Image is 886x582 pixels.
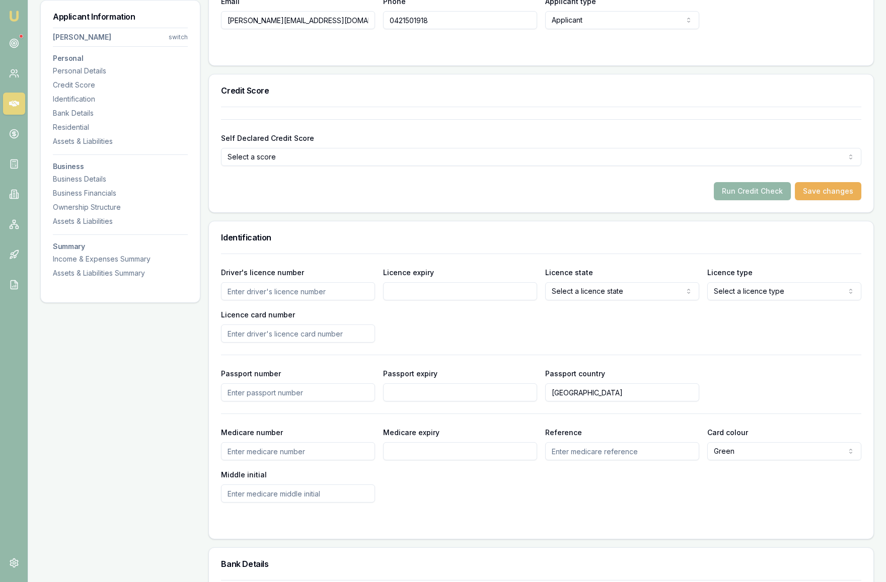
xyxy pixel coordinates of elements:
[221,87,861,95] h3: Credit Score
[53,254,188,264] div: Income & Expenses Summary
[221,383,375,401] input: Enter passport number
[221,484,375,503] input: Enter medicare middle initial
[53,122,188,132] div: Residential
[53,32,111,42] div: [PERSON_NAME]
[383,268,434,277] label: Licence expiry
[53,13,188,21] h3: Applicant Information
[383,428,439,437] label: Medicare expiry
[545,369,605,378] label: Passport country
[221,282,375,300] input: Enter driver's licence number
[383,11,537,29] input: 0431 234 567
[53,216,188,226] div: Assets & Liabilities
[53,94,188,104] div: Identification
[221,369,281,378] label: Passport number
[53,66,188,76] div: Personal Details
[221,324,375,343] input: Enter driver's licence card number
[221,134,314,142] label: Self Declared Credit Score
[53,243,188,250] h3: Summary
[714,182,791,200] button: Run Credit Check
[383,369,437,378] label: Passport expiry
[221,268,304,277] label: Driver's licence number
[545,268,593,277] label: Licence state
[545,428,582,437] label: Reference
[221,310,295,319] label: Licence card number
[8,10,20,22] img: emu-icon-u.png
[169,33,188,41] div: switch
[221,470,267,479] label: Middle initial
[221,428,283,437] label: Medicare number
[221,442,375,460] input: Enter medicare number
[53,202,188,212] div: Ownership Structure
[53,174,188,184] div: Business Details
[545,383,699,401] input: Enter passport country
[53,188,188,198] div: Business Financials
[221,560,861,568] h3: Bank Details
[707,428,748,437] label: Card colour
[795,182,861,200] button: Save changes
[53,163,188,170] h3: Business
[707,268,753,277] label: Licence type
[53,80,188,90] div: Credit Score
[53,136,188,146] div: Assets & Liabilities
[53,268,188,278] div: Assets & Liabilities Summary
[545,442,699,460] input: Enter medicare reference
[53,55,188,62] h3: Personal
[221,233,861,241] h3: Identification
[53,108,188,118] div: Bank Details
